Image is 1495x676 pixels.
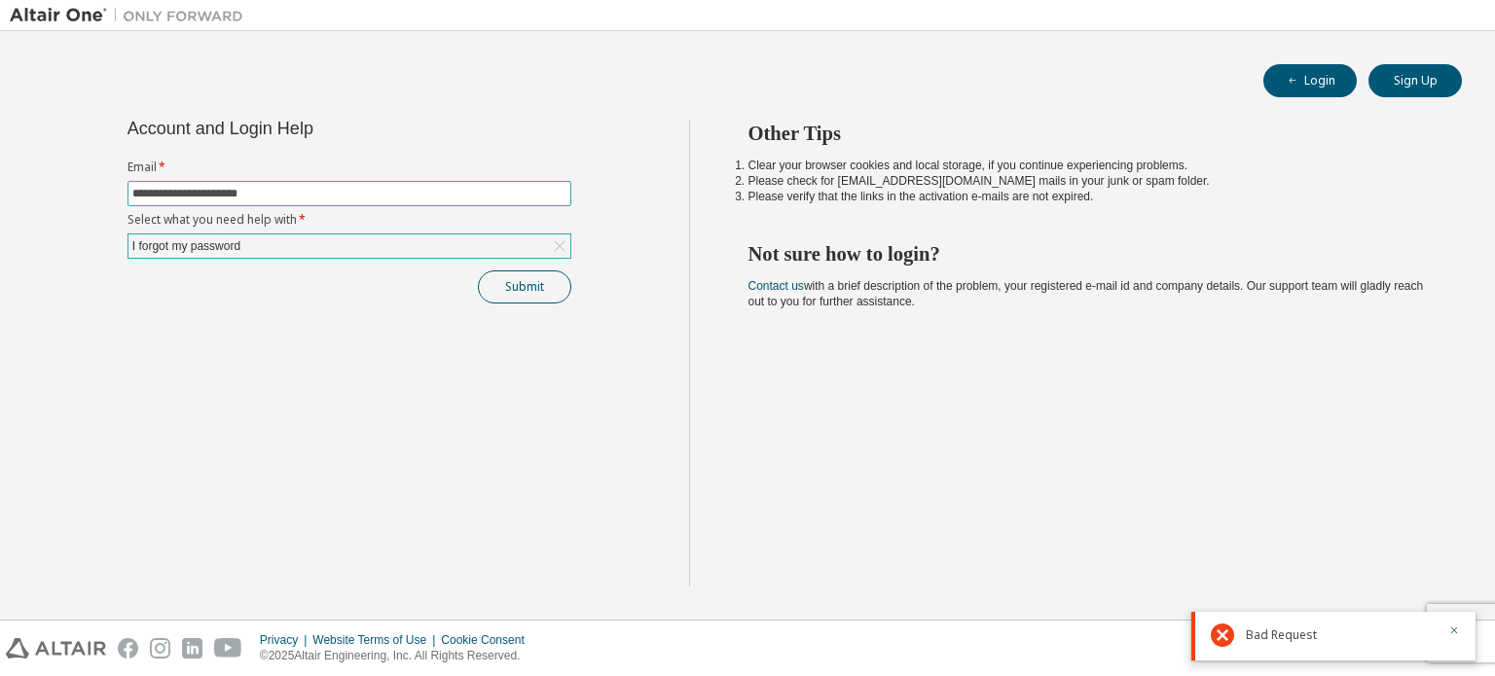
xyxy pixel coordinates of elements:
button: Submit [478,270,571,303]
button: Login [1263,64,1357,97]
p: © 2025 Altair Engineering, Inc. All Rights Reserved. [260,648,536,664]
label: Email [128,160,571,175]
div: Account and Login Help [128,121,483,136]
div: Privacy [260,632,312,648]
li: Clear your browser cookies and local storage, if you continue experiencing problems. [748,158,1428,173]
div: I forgot my password [128,234,570,258]
img: youtube.svg [214,638,242,658]
button: Sign Up [1368,64,1462,97]
div: Website Terms of Use [312,632,441,648]
div: Cookie Consent [441,632,535,648]
img: Altair One [10,6,253,25]
img: linkedin.svg [182,638,202,658]
span: with a brief description of the problem, your registered e-mail id and company details. Our suppo... [748,279,1424,308]
img: instagram.svg [150,638,170,658]
img: altair_logo.svg [6,638,106,658]
h2: Other Tips [748,121,1428,146]
h2: Not sure how to login? [748,241,1428,267]
li: Please check for [EMAIL_ADDRESS][DOMAIN_NAME] mails in your junk or spam folder. [748,173,1428,189]
a: Contact us [748,279,804,293]
span: Bad Request [1246,627,1317,643]
img: facebook.svg [118,638,138,658]
li: Please verify that the links in the activation e-mails are not expired. [748,189,1428,204]
label: Select what you need help with [128,212,571,228]
div: I forgot my password [129,235,243,257]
